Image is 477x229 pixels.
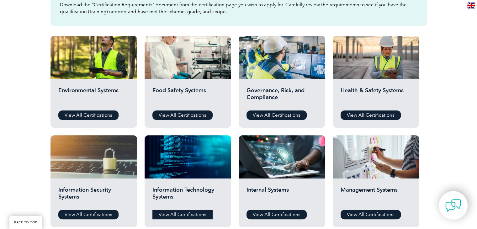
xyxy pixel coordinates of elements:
h2: Food Safety Systems [152,87,223,106]
a: View All Certifications [341,210,401,219]
a: View All Certifications [152,210,213,219]
h2: Management Systems [341,186,411,205]
h2: Information Security Systems [58,186,129,205]
a: View All Certifications [246,110,307,120]
a: View All Certifications [246,210,307,219]
img: contact-chat.png [445,198,461,213]
h2: Governance, Risk, and Compliance [246,87,317,106]
a: View All Certifications [58,210,119,219]
h2: Information Technology Systems [152,186,223,205]
a: View All Certifications [152,110,213,120]
p: Download the “Certification Requirements” document from the certification page you wish to apply ... [60,1,417,15]
a: BACK TO TOP [9,216,42,229]
a: View All Certifications [58,110,119,120]
h2: Environmental Systems [58,87,129,106]
h2: Health & Safety Systems [341,87,411,106]
h2: Internal Systems [246,186,317,205]
a: View All Certifications [341,110,401,120]
img: en [467,3,475,8]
